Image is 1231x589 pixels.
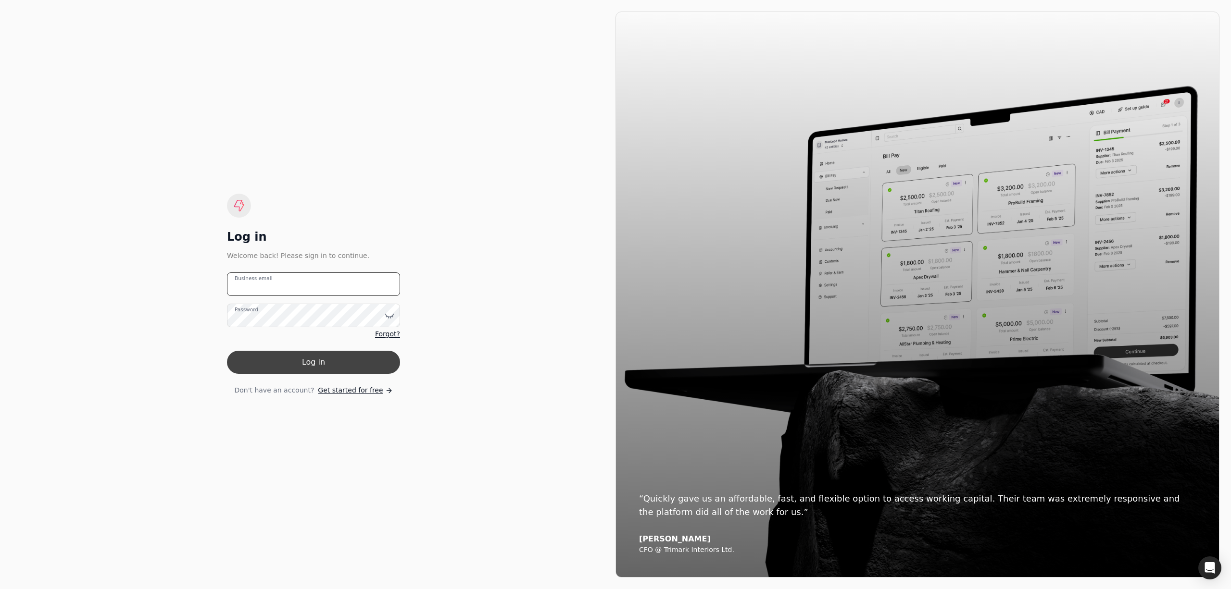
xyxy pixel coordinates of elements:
[227,351,400,374] button: Log in
[639,534,1196,544] div: [PERSON_NAME]
[1198,556,1221,579] div: Open Intercom Messenger
[235,306,258,314] label: Password
[375,329,400,339] a: Forgot?
[235,275,273,282] label: Business email
[318,385,383,395] span: Get started for free
[234,385,314,395] span: Don't have an account?
[227,229,400,245] div: Log in
[227,250,400,261] div: Welcome back! Please sign in to continue.
[639,546,1196,554] div: CFO @ Trimark Interiors Ltd.
[318,385,392,395] a: Get started for free
[639,492,1196,519] div: “Quickly gave us an affordable, fast, and flexible option to access working capital. Their team w...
